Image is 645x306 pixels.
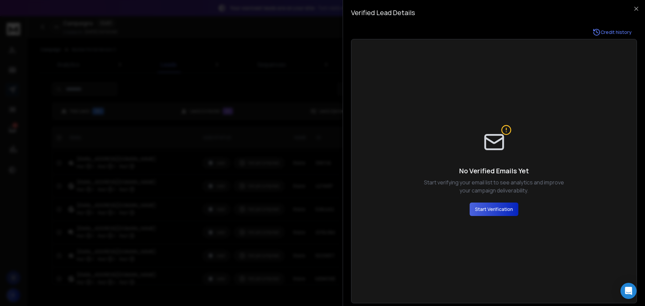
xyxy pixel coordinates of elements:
[470,203,518,216] button: Start Verification
[419,178,569,194] p: Start verifying your email list to see analytics and improve your campaign deliverability.
[587,26,637,39] a: Credit history
[620,283,637,299] div: Open Intercom Messenger
[351,8,637,17] h3: Verified Lead Details
[419,166,569,176] h4: No Verified Emails Yet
